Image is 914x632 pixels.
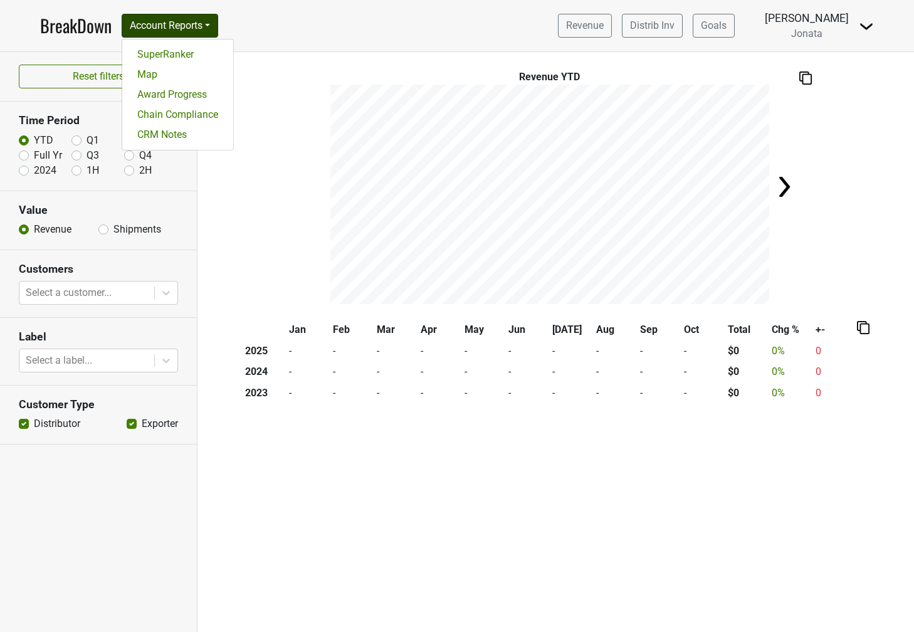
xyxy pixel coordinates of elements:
td: - [462,362,506,383]
a: Map [122,65,233,85]
h3: Label [19,330,178,344]
td: - [374,340,418,362]
th: Total [725,319,769,340]
img: Copy to clipboard [857,321,869,334]
td: - [462,382,506,404]
td: - [681,340,725,362]
td: - [550,382,594,404]
label: Revenue [34,222,71,237]
span: Jonata [791,28,822,39]
th: Feb [330,319,374,340]
h3: Customers [19,263,178,276]
th: +- [813,319,857,340]
td: - [594,382,638,404]
td: - [330,382,374,404]
th: $0 [725,362,769,383]
label: 2H [139,163,152,178]
label: YTD [34,133,53,148]
a: BreakDown [40,13,112,39]
td: 0 [813,382,857,404]
td: - [286,382,330,404]
td: - [418,340,462,362]
td: - [330,362,374,383]
td: - [681,362,725,383]
td: - [638,340,681,362]
td: - [374,382,418,404]
td: - [594,340,638,362]
th: Chg % [769,319,813,340]
th: Jun [506,319,550,340]
label: 1H [87,163,99,178]
label: Q1 [87,133,99,148]
label: 2024 [34,163,56,178]
td: 0 % [769,362,813,383]
th: Oct [681,319,725,340]
th: 2024 [243,362,286,383]
h3: Value [19,204,178,217]
th: [DATE] [550,319,594,340]
th: May [462,319,506,340]
div: Revenue YTD [330,70,769,85]
td: 0 % [769,382,813,404]
td: - [550,362,594,383]
th: 2025 [243,340,286,362]
th: 2023 [243,382,286,404]
a: Award Progress [122,85,233,105]
td: - [506,362,550,383]
th: Mar [374,319,418,340]
td: - [506,382,550,404]
label: Shipments [113,222,161,237]
label: Full Yr [34,148,62,163]
label: Distributor [34,416,80,431]
td: - [594,362,638,383]
a: Revenue [558,14,612,38]
th: $0 [725,340,769,362]
img: Copy to clipboard [799,71,812,85]
td: - [418,362,462,383]
td: 0 % [769,340,813,362]
td: 0 [813,340,857,362]
a: SuperRanker [122,45,233,65]
td: - [462,340,506,362]
td: - [638,382,681,404]
td: - [418,382,462,404]
a: Goals [693,14,735,38]
th: Jan [286,319,330,340]
label: Q4 [139,148,152,163]
label: Exporter [142,416,178,431]
td: 0 [813,362,857,383]
img: Dropdown Menu [859,19,874,34]
td: - [550,340,594,362]
th: Apr [418,319,462,340]
td: - [506,340,550,362]
div: [PERSON_NAME] [765,10,849,26]
th: Aug [594,319,638,340]
td: - [681,382,725,404]
th: Sep [638,319,681,340]
td: - [286,362,330,383]
a: Chain Compliance [122,105,233,125]
td: - [374,362,418,383]
td: - [330,340,374,362]
a: Distrib Inv [622,14,683,38]
label: Q3 [87,148,99,163]
button: Account Reports [122,14,218,38]
img: Arrow right [772,174,797,199]
div: Account Reports [122,39,234,150]
td: - [286,340,330,362]
a: CRM Notes [122,125,233,145]
h3: Time Period [19,114,178,127]
button: Reset filters [19,65,178,88]
h3: Customer Type [19,398,178,411]
th: $0 [725,382,769,404]
td: - [638,362,681,383]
